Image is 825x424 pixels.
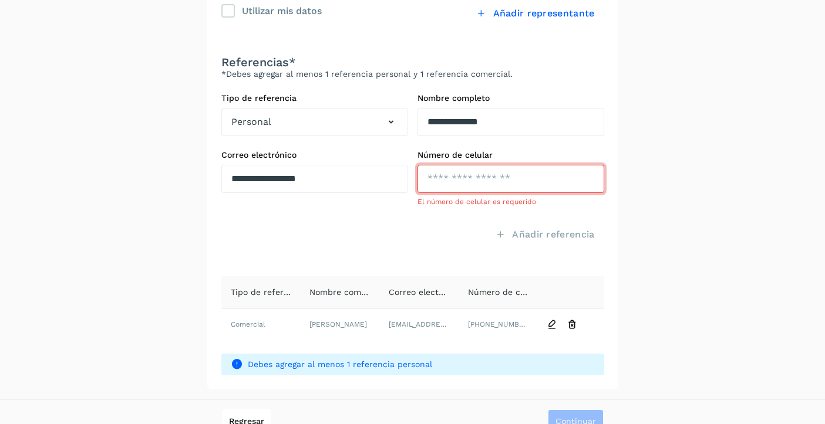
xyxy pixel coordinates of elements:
[468,287,543,297] span: Número de celular
[300,309,379,340] td: [PERSON_NAME]
[459,309,538,340] td: [PHONE_NUMBER]
[231,115,271,129] span: Personal
[379,309,459,340] td: [EMAIL_ADDRESS][DOMAIN_NAME]
[493,7,595,20] span: Añadir representante
[389,287,464,297] span: Correo electrónico
[221,55,604,69] h3: Referencias*
[221,150,408,160] label: Correo electrónico
[231,320,265,328] span: Comercial
[221,93,408,103] label: Tipo de referencia
[417,93,604,103] label: Nombre completo
[242,2,322,18] div: Utilizar mis datos
[417,150,604,160] label: Número de celular
[231,287,305,297] span: Tipo de referencia
[417,198,536,206] span: El número de celular es requerido
[512,228,594,241] span: Añadir referencia
[309,287,382,297] span: Nombre completo
[221,69,604,79] p: *Debes agregar al menos 1 referencia personal y 1 referencia comercial.
[486,221,604,248] button: Añadir referencia
[248,358,595,371] span: Debes agregar al menos 1 referencia personal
